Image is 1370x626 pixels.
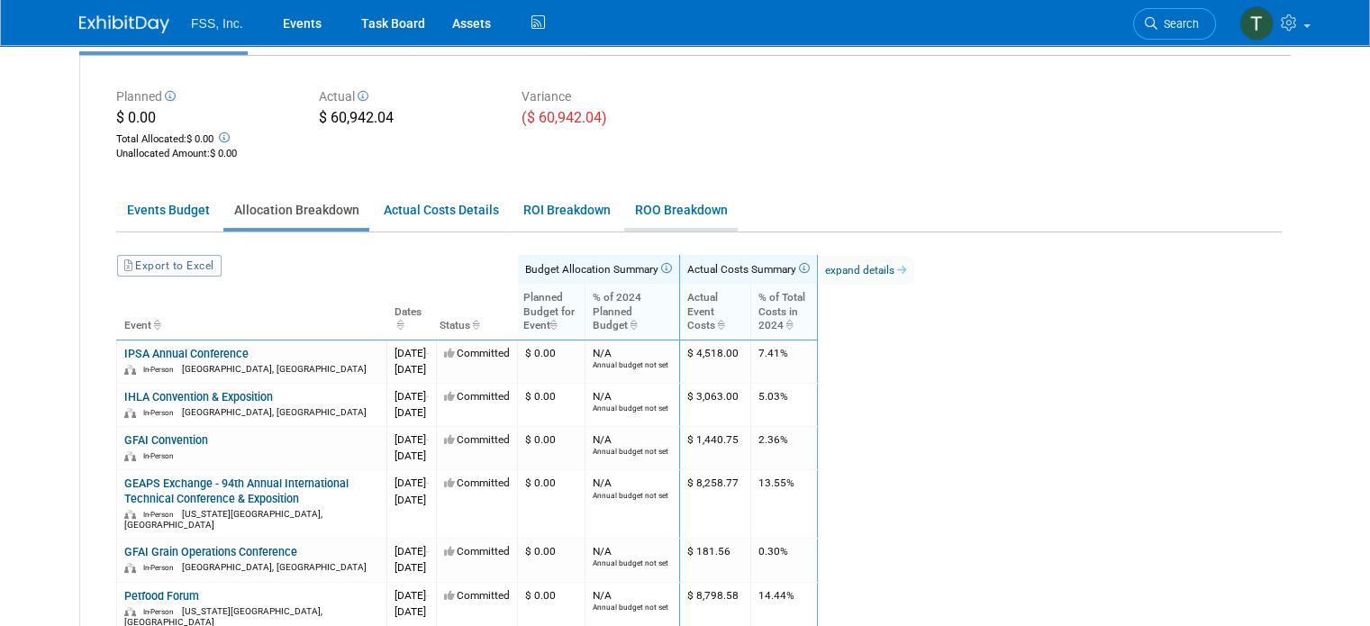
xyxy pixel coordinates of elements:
img: In-Person Event [124,563,136,573]
span: - [426,545,429,558]
div: Variance [522,87,697,108]
th: Status : activate to sort column ascending [437,284,518,340]
span: 7.41% [758,347,788,359]
span: [DATE] [395,347,429,359]
span: $ 0.00 [186,133,213,145]
td: $ 8,258.77 [680,470,751,539]
span: - [426,589,429,602]
a: ROI Breakdown [513,193,621,228]
span: [DATE] [395,494,426,506]
td: $ 3,063.00 [680,383,751,426]
div: Annual budget not set [593,491,672,501]
td: Committed [437,427,518,470]
img: In-Person Event [124,451,136,461]
th: ActualEventCosts: activate to sort column ascending [680,284,751,340]
span: - [426,433,429,446]
th: Actual Costs Summary [680,255,818,284]
td: Committed [437,383,518,426]
div: Annual budget not set [593,447,672,457]
a: GFAI Convention [124,433,208,447]
div: $ 60,942.04 [319,108,494,132]
span: [DATE] [395,476,429,489]
div: Annual budget not set [593,603,672,612]
span: [DATE] [395,433,429,446]
span: N/A [593,433,612,446]
span: [DATE] [395,363,426,376]
td: Committed [437,340,518,383]
span: - [426,390,429,403]
td: $ 0.00 [518,427,585,470]
div: Planned [116,87,292,108]
span: [DATE] [395,605,426,618]
th: Planned Budget for Event : activate to sort column ascending [518,284,585,340]
span: 14.44% [758,589,794,602]
div: Annual budget not set [593,360,672,370]
td: $ 181.56 [680,539,751,582]
span: In-Person [143,408,179,417]
span: $ 0.00 [116,109,156,126]
span: [DATE] [395,406,426,419]
th: % of 2024PlannedBudget: activate to sort column ascending [585,284,679,340]
span: 5.03% [758,390,788,403]
span: 0.30% [758,545,788,558]
a: IPSA Annual Conference [124,347,249,360]
div: Annual budget not set [593,404,672,413]
th: Budget Allocation Summary [518,255,680,284]
td: Committed [437,539,518,582]
div: Annual budget not set [593,558,672,568]
a: Events Budget [116,193,220,228]
td: $ 1,440.75 [680,427,751,470]
span: N/A [593,347,612,359]
span: [DATE] [395,545,429,558]
span: [DATE] [395,390,429,403]
div: Total Allocated: [116,129,292,147]
span: N/A [593,589,612,602]
span: In-Person [143,563,179,572]
img: In-Person Event [124,510,136,520]
img: In-Person Event [124,408,136,418]
div: Actual [319,87,494,108]
th: : activate to sort column ascending [818,284,915,340]
td: $ 0.00 [518,470,585,539]
a: GFAI Grain Operations Conference [124,545,297,558]
a: IHLA Convention & Exposition [124,390,273,404]
a: ROO Breakdown [624,193,738,228]
span: N/A [593,476,612,489]
a: Petfood Forum [124,589,199,603]
span: In-Person [143,607,179,616]
span: In-Person [143,510,179,519]
span: Search [1157,17,1199,31]
span: In-Person [143,451,179,460]
img: Tracey Moore [1239,6,1274,41]
span: [GEOGRAPHIC_DATA], [GEOGRAPHIC_DATA] [182,562,367,572]
td: Committed [437,470,518,539]
a: Export to Excel [117,255,222,277]
a: Allocation Breakdown [223,193,369,228]
span: [GEOGRAPHIC_DATA], [GEOGRAPHIC_DATA] [182,364,367,374]
td: $ 0.00 [518,340,585,383]
a: Actual Costs Details [373,193,509,228]
td: $ 0.00 [518,539,585,582]
span: In-Person [143,365,179,374]
span: 2.36% [758,433,788,446]
th: Event : activate to sort column ascending [117,284,387,340]
th: Dates : activate to sort column ascending [387,284,437,340]
th: % of TotalCosts in2024: activate to sort column ascending [751,284,818,340]
span: [US_STATE][GEOGRAPHIC_DATA], [GEOGRAPHIC_DATA] [124,509,322,531]
span: [DATE] [395,589,429,602]
img: In-Person Event [124,607,136,617]
div: : [116,147,292,161]
a: GEAPS Exchange - 94th Annual International Technical Conference & Exposition [124,476,349,504]
span: N/A [593,390,612,403]
a: Search [1133,8,1216,40]
img: ExhibitDay [79,15,169,33]
img: In-Person Event [124,365,136,375]
span: N/A [593,545,612,558]
span: - [426,476,429,489]
td: $ 0.00 [518,383,585,426]
span: FSS, Inc. [191,16,243,31]
span: $ 0.00 [210,148,237,159]
span: [DATE] [395,561,426,574]
span: [DATE] [395,449,426,462]
a: expand details [818,256,914,285]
